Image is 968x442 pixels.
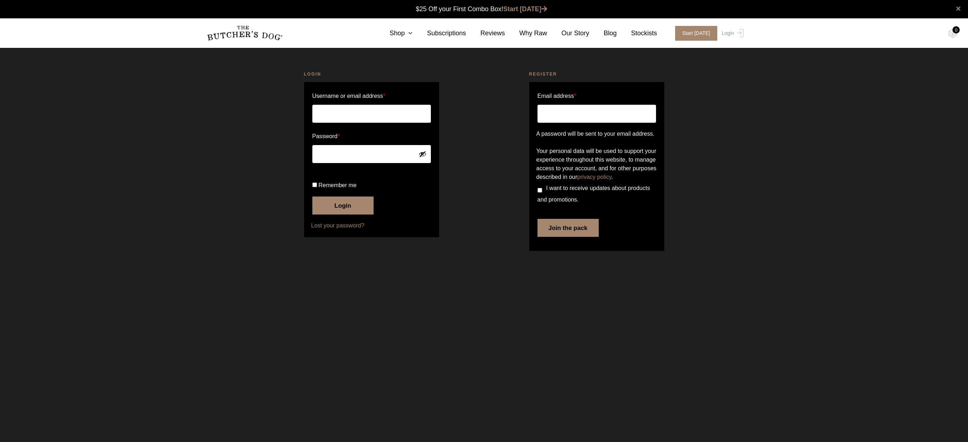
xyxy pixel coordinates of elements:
span: I want to receive updates about products and promotions. [537,185,650,203]
a: Start [DATE] [668,26,720,41]
a: Start [DATE] [503,5,547,13]
input: I want to receive updates about products and promotions. [537,188,542,193]
a: Blog [589,28,617,38]
a: Why Raw [505,28,547,38]
span: Start [DATE] [675,26,718,41]
a: Our Story [547,28,589,38]
label: Password [312,131,431,142]
a: privacy policy [577,174,611,180]
a: Lost your password? [311,221,432,230]
span: Remember me [318,182,357,188]
p: Your personal data will be used to support your experience throughout this website, to manage acc... [536,147,657,181]
h2: Login [304,71,439,78]
label: Email address [537,90,576,102]
a: Stockists [617,28,657,38]
p: A password will be sent to your email address. [536,130,657,138]
a: Reviews [466,28,505,38]
a: Login [720,26,743,41]
button: Join the pack [537,219,599,237]
button: Show password [419,150,427,158]
label: Username or email address [312,90,431,102]
a: close [956,4,961,13]
h2: Register [529,71,664,78]
input: Remember me [312,182,317,187]
a: Subscriptions [412,28,466,38]
a: Shop [375,28,412,38]
img: TBD_Cart-Empty.png [948,29,957,38]
button: Login [312,197,374,215]
div: 0 [953,26,960,33]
